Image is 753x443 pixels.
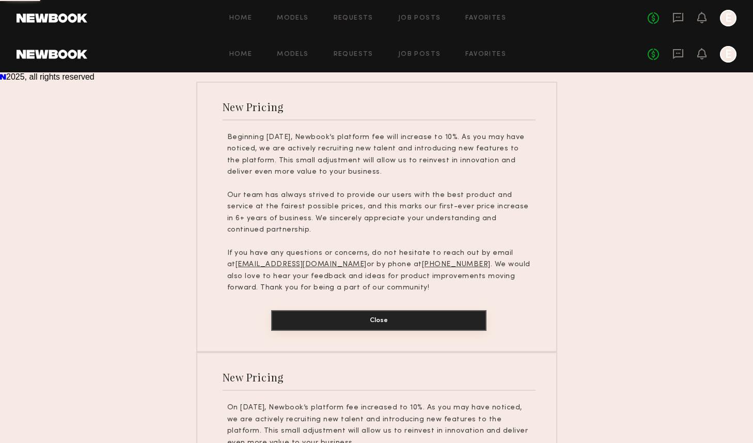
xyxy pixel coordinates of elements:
[229,15,253,22] a: Home
[422,261,491,268] u: [PHONE_NUMBER]
[398,51,441,58] a: Job Posts
[277,51,308,58] a: Models
[334,15,373,22] a: Requests
[227,190,531,236] p: Our team has always strived to provide our users with the best product and service at the fairest...
[6,72,95,81] span: 2025, all rights reserved
[720,46,736,63] a: E
[465,51,506,58] a: Favorites
[223,100,284,114] div: New Pricing
[236,261,367,268] u: [EMAIL_ADDRESS][DOMAIN_NAME]
[227,248,531,294] p: If you have any questions or concerns, do not hesitate to reach out by email at or by phone at . ...
[271,310,487,331] button: Close
[465,15,506,22] a: Favorites
[398,15,441,22] a: Job Posts
[334,51,373,58] a: Requests
[229,51,253,58] a: Home
[720,10,736,26] a: E
[277,15,308,22] a: Models
[227,132,531,178] p: Beginning [DATE], Newbook’s platform fee will increase to 10%. As you may have noticed, we are ac...
[223,370,284,384] div: New Pricing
